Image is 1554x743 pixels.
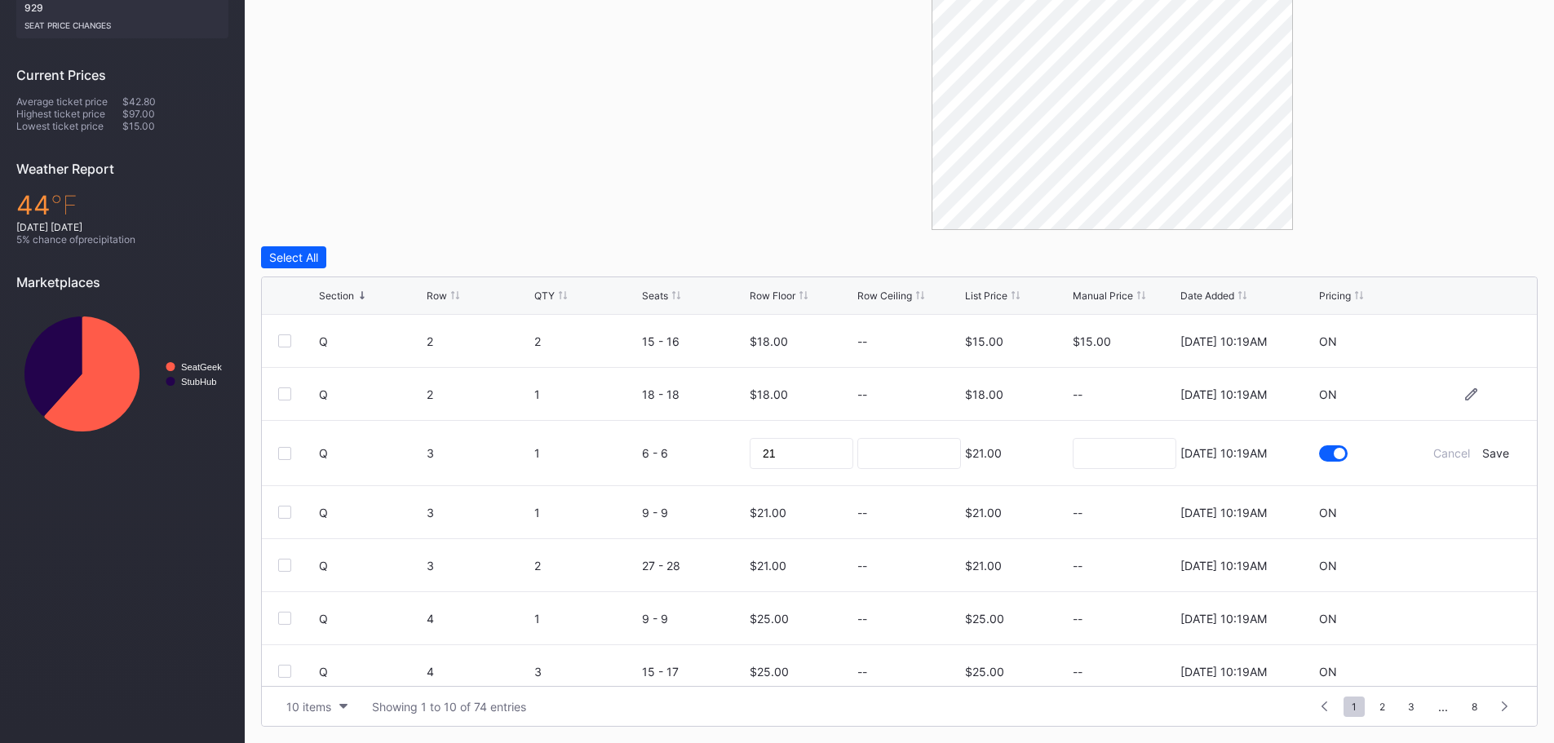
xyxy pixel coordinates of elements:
[427,559,530,573] div: 3
[16,95,122,108] div: Average ticket price
[1180,665,1267,679] div: [DATE] 10:19AM
[427,387,530,401] div: 2
[1073,612,1176,626] div: --
[965,665,1004,679] div: $25.00
[1180,612,1267,626] div: [DATE] 10:19AM
[534,665,638,679] div: 3
[427,334,530,348] div: 2
[1073,665,1176,679] div: --
[857,612,867,626] div: --
[750,506,786,520] div: $21.00
[857,506,867,520] div: --
[750,665,789,679] div: $25.00
[534,446,638,460] div: 1
[16,108,122,120] div: Highest ticket price
[1319,506,1337,520] div: ON
[1463,697,1485,717] span: 8
[181,362,222,372] text: SeatGeek
[534,612,638,626] div: 1
[319,290,354,302] div: Section
[286,700,331,714] div: 10 items
[181,377,217,387] text: StubHub
[857,387,867,401] div: --
[16,303,228,445] svg: Chart title
[1319,334,1337,348] div: ON
[278,696,356,718] button: 10 items
[642,506,746,520] div: 9 - 9
[750,290,795,302] div: Row Floor
[534,290,555,302] div: QTY
[1180,334,1267,348] div: [DATE] 10:19AM
[319,506,423,520] div: Q
[857,559,867,573] div: --
[534,387,638,401] div: 1
[1073,290,1133,302] div: Manual Price
[750,559,786,573] div: $21.00
[1319,387,1337,401] div: ON
[965,446,1002,460] div: $21.00
[1344,697,1365,717] span: 1
[427,290,447,302] div: Row
[427,446,530,460] div: 3
[122,95,228,108] div: $42.80
[1426,700,1460,714] div: ...
[427,612,530,626] div: 4
[24,14,220,30] div: seat price changes
[16,67,228,83] div: Current Prices
[319,559,423,573] div: Q
[122,108,228,120] div: $97.00
[1180,446,1267,460] div: [DATE] 10:19AM
[1371,697,1393,717] span: 2
[965,559,1002,573] div: $21.00
[642,559,746,573] div: 27 - 28
[1319,559,1337,573] div: ON
[16,274,228,290] div: Marketplaces
[965,334,1003,348] div: $15.00
[16,189,228,221] div: 44
[1180,559,1267,573] div: [DATE] 10:19AM
[427,665,530,679] div: 4
[16,233,228,245] div: 5 % chance of precipitation
[319,612,423,626] div: Q
[1180,506,1267,520] div: [DATE] 10:19AM
[1482,446,1509,460] div: Save
[750,387,788,401] div: $18.00
[534,506,638,520] div: 1
[965,506,1002,520] div: $21.00
[16,221,228,233] div: [DATE] [DATE]
[51,189,77,221] span: ℉
[1433,446,1470,460] div: Cancel
[319,665,423,679] div: Q
[1073,506,1176,520] div: --
[857,665,867,679] div: --
[750,612,789,626] div: $25.00
[319,446,423,460] div: Q
[269,250,318,264] div: Select All
[372,700,526,714] div: Showing 1 to 10 of 74 entries
[534,334,638,348] div: 2
[750,334,788,348] div: $18.00
[965,387,1003,401] div: $18.00
[642,612,746,626] div: 9 - 9
[319,334,423,348] div: Q
[857,290,912,302] div: Row Ceiling
[1180,387,1267,401] div: [DATE] 10:19AM
[16,161,228,177] div: Weather Report
[642,665,746,679] div: 15 - 17
[642,334,746,348] div: 15 - 16
[965,612,1004,626] div: $25.00
[16,120,122,132] div: Lowest ticket price
[534,559,638,573] div: 2
[1319,612,1337,626] div: ON
[1319,665,1337,679] div: ON
[122,120,228,132] div: $15.00
[965,290,1007,302] div: List Price
[1073,387,1176,401] div: --
[642,446,746,460] div: 6 - 6
[1180,290,1234,302] div: Date Added
[642,290,668,302] div: Seats
[1073,334,1176,348] div: $15.00
[319,387,423,401] div: Q
[642,387,746,401] div: 18 - 18
[857,334,867,348] div: --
